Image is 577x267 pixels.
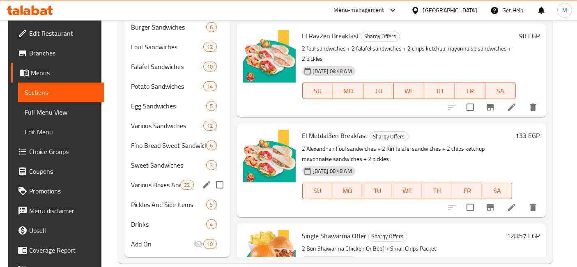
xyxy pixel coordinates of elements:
h6: 133 EGP [515,130,540,141]
span: Add On [131,239,194,249]
span: Sharqy Offers [369,232,407,241]
div: Sweet Sandwiches [131,160,207,170]
a: Edit menu item [507,203,517,212]
span: Single Shawarma Offer [302,230,367,242]
div: Drinks4 [124,214,230,234]
div: Burger Sandwiches [131,22,207,32]
button: FR [455,83,485,99]
div: Various Sandwiches12 [124,116,230,136]
div: Fino Bread Sweet Sandwiches6 [124,136,230,155]
button: Branch-specific-item [480,97,500,117]
span: SA [489,85,513,97]
span: 10 [204,240,216,248]
div: items [206,140,216,150]
div: items [203,239,216,249]
span: Promotions [29,186,98,196]
button: SU [302,83,333,99]
span: 5 [207,201,216,209]
span: 22 [181,181,193,189]
button: WE [392,183,422,199]
span: TH [428,85,451,97]
div: Fino Bread Sweet Sandwiches [131,140,207,150]
div: Falafel Sandwiches10 [124,57,230,76]
span: Edit Menu [25,127,98,137]
button: MO [333,83,363,99]
span: M [562,6,567,15]
span: TU [367,85,391,97]
span: WE [397,85,421,97]
span: Menus [31,68,98,78]
div: items [203,62,216,71]
button: edit [200,179,213,191]
div: Pickles And Side Items5 [124,195,230,214]
span: [DATE] 08:48 AM [310,167,355,175]
a: Menu disclaimer [11,201,104,221]
button: Branch-specific-item [480,198,500,217]
span: SA [485,185,509,197]
span: Sharqy Offers [361,32,400,41]
span: El Ray2en Breakfast [302,30,359,42]
span: Pickles And Side Items [131,200,207,209]
a: Edit Menu [18,122,104,142]
p: 2 Alexandrian Foul sandwiches + 2 Kiri falafel sandwiches + 2 chips ketchup mayonnaise sandwiches... [302,144,513,164]
div: Sharqy Offers [370,131,409,141]
button: SU [302,183,333,199]
span: Select to update [462,99,479,116]
p: 2 Bun Shawarma Chicken Or Beef + Small Chips Packet [302,244,504,254]
div: items [180,180,193,190]
button: delete [523,97,543,117]
span: Branches [29,48,98,58]
div: Sharqy Offers [361,32,400,41]
span: 12 [204,43,216,51]
div: items [206,101,216,111]
span: MO [336,85,360,97]
a: Full Menu View [18,102,104,122]
div: Sweet Sandwiches2 [124,155,230,175]
div: Burger Sandwiches6 [124,17,230,37]
h6: 128.57 EGP [507,230,540,242]
span: 6 [207,23,216,31]
span: MO [336,185,359,197]
span: Various Boxes And Items [131,180,181,190]
button: WE [394,83,424,99]
span: El Metdal3en Breakfast [302,129,368,142]
span: Menu disclaimer [29,206,98,216]
span: [DATE] 08:48 AM [310,67,355,75]
a: Edit menu item [507,102,517,112]
button: TH [424,83,455,99]
span: 2 [207,161,216,169]
span: 6 [207,142,216,150]
div: items [203,81,216,91]
button: SA [482,183,512,199]
button: MO [332,183,362,199]
span: FR [458,85,482,97]
h6: 98 EGP [519,30,540,41]
a: Coverage Report [11,240,104,260]
div: items [203,121,216,131]
div: Menu-management [334,5,384,15]
span: Drinks [131,219,207,229]
span: Sharqy Offers [370,132,408,141]
span: Egg Sandwiches [131,101,207,111]
div: Sharqy Offers [368,232,407,242]
div: Potato Sandwiches14 [124,76,230,96]
button: FR [452,183,482,199]
button: TH [422,183,452,199]
a: Coupons [11,161,104,181]
button: TU [363,83,394,99]
a: Edit Restaurant [11,23,104,43]
span: TU [366,185,389,197]
button: SA [485,83,516,99]
button: delete [523,198,543,217]
span: TH [425,185,449,197]
div: Falafel Sandwiches [131,62,204,71]
div: items [206,160,216,170]
div: Egg Sandwiches5 [124,96,230,116]
span: Coupons [29,166,98,176]
div: [GEOGRAPHIC_DATA] [423,6,477,15]
span: 10 [204,63,216,71]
